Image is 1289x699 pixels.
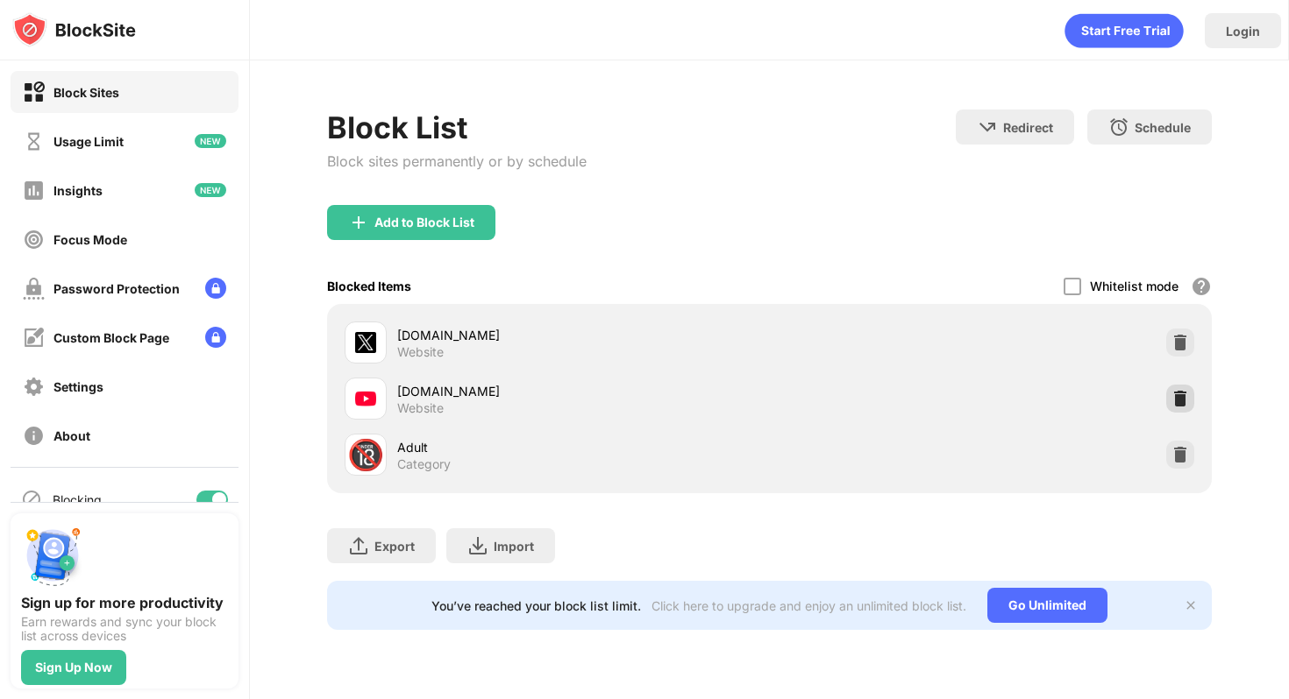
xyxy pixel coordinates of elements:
div: Block Sites [53,85,119,100]
img: lock-menu.svg [205,278,226,299]
div: Go Unlimited [987,588,1107,623]
img: lock-menu.svg [205,327,226,348]
img: blocking-icon.svg [21,489,42,510]
img: about-off.svg [23,425,45,447]
img: favicons [355,332,376,353]
div: Settings [53,379,103,394]
div: Sign up for more productivity [21,594,228,611]
div: [DOMAIN_NAME] [397,326,769,344]
img: focus-off.svg [23,229,45,251]
div: Focus Mode [53,232,127,247]
img: favicons [355,388,376,409]
img: settings-off.svg [23,376,45,398]
div: Schedule [1135,120,1191,135]
img: x-button.svg [1184,598,1198,612]
div: Blocked Items [327,279,411,293]
div: Whitelist mode [1090,279,1179,293]
div: Custom Block Page [53,330,169,345]
div: Blocking [53,492,102,507]
div: Insights [53,183,103,198]
div: 🔞 [347,437,384,473]
div: Block List [327,109,587,145]
img: insights-off.svg [23,180,45,201]
img: block-on.svg [23,81,45,103]
div: Redirect [1003,120,1053,135]
img: push-signup.svg [21,524,84,587]
img: new-icon.svg [195,134,226,148]
div: Sign Up Now [35,660,112,674]
div: Adult [397,438,769,456]
div: Password Protection [53,281,180,296]
div: animation [1065,13,1184,48]
div: Usage Limit [53,134,124,149]
img: logo-blocksite.svg [12,12,136,47]
div: Add to Block List [374,215,474,229]
img: password-protection-off.svg [23,278,45,300]
div: Import [494,539,534,554]
div: Website [397,400,444,416]
img: time-usage-off.svg [23,131,45,152]
div: You’ve reached your block list limit. [431,598,641,613]
div: Earn rewards and sync your block list across devices [21,615,228,643]
div: Category [397,456,451,472]
div: Login [1226,24,1260,39]
img: new-icon.svg [195,183,226,197]
div: Website [397,344,444,360]
img: customize-block-page-off.svg [23,327,45,349]
div: Export [374,539,415,554]
div: Block sites permanently or by schedule [327,152,587,170]
div: About [53,428,90,443]
div: [DOMAIN_NAME] [397,382,769,400]
div: Click here to upgrade and enjoy an unlimited block list. [652,598,966,613]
